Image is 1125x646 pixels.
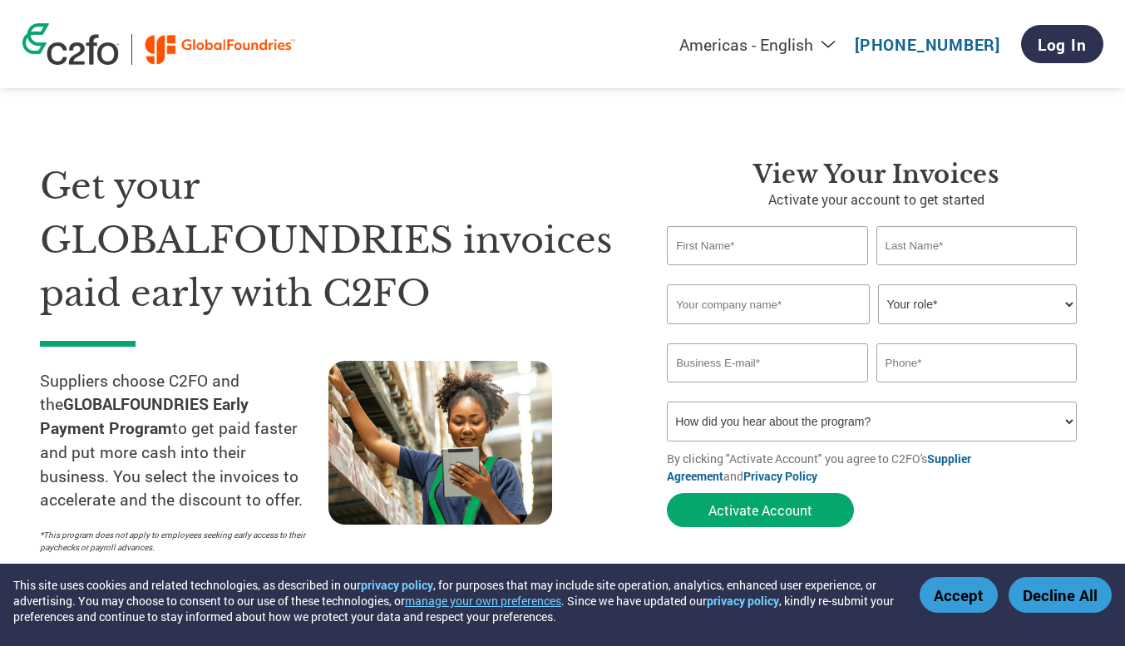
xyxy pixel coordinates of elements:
[667,384,867,395] div: Inavlid Email Address
[145,34,297,65] img: GLOBALFOUNDRIES
[1009,577,1112,613] button: Decline All
[40,160,617,321] h1: Get your GLOBALFOUNDRIES invoices paid early with C2FO
[22,23,119,65] img: c2fo logo
[878,284,1077,324] select: Title/Role
[328,361,552,525] img: supply chain worker
[13,577,896,624] div: This site uses cookies and related technologies, as described in our , for purposes that may incl...
[40,393,249,438] strong: GLOBALFOUNDRIES Early Payment Program
[667,493,854,527] button: Activate Account
[667,343,867,382] input: Invalid Email format
[876,384,1077,395] div: Inavlid Phone Number
[667,451,971,484] a: Supplier Agreement
[743,468,817,484] a: Privacy Policy
[667,190,1085,210] p: Activate your account to get started
[667,450,1085,485] p: By clicking "Activate Account" you agree to C2FO's and
[876,267,1077,278] div: Invalid last name or last name is too long
[667,326,1077,337] div: Invalid company name or company name is too long
[667,284,870,324] input: Your company name*
[876,343,1077,382] input: Phone*
[667,226,867,265] input: First Name*
[361,577,433,593] a: privacy policy
[40,529,312,554] p: *This program does not apply to employees seeking early access to their paychecks or payroll adva...
[876,226,1077,265] input: Last Name*
[40,369,328,513] p: Suppliers choose C2FO and the to get paid faster and put more cash into their business. You selec...
[707,593,779,609] a: privacy policy
[1021,25,1103,63] a: Log In
[920,577,998,613] button: Accept
[405,593,561,609] button: manage your own preferences
[855,34,1000,55] a: [PHONE_NUMBER]
[667,267,867,278] div: Invalid first name or first name is too long
[667,160,1085,190] h3: View Your Invoices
